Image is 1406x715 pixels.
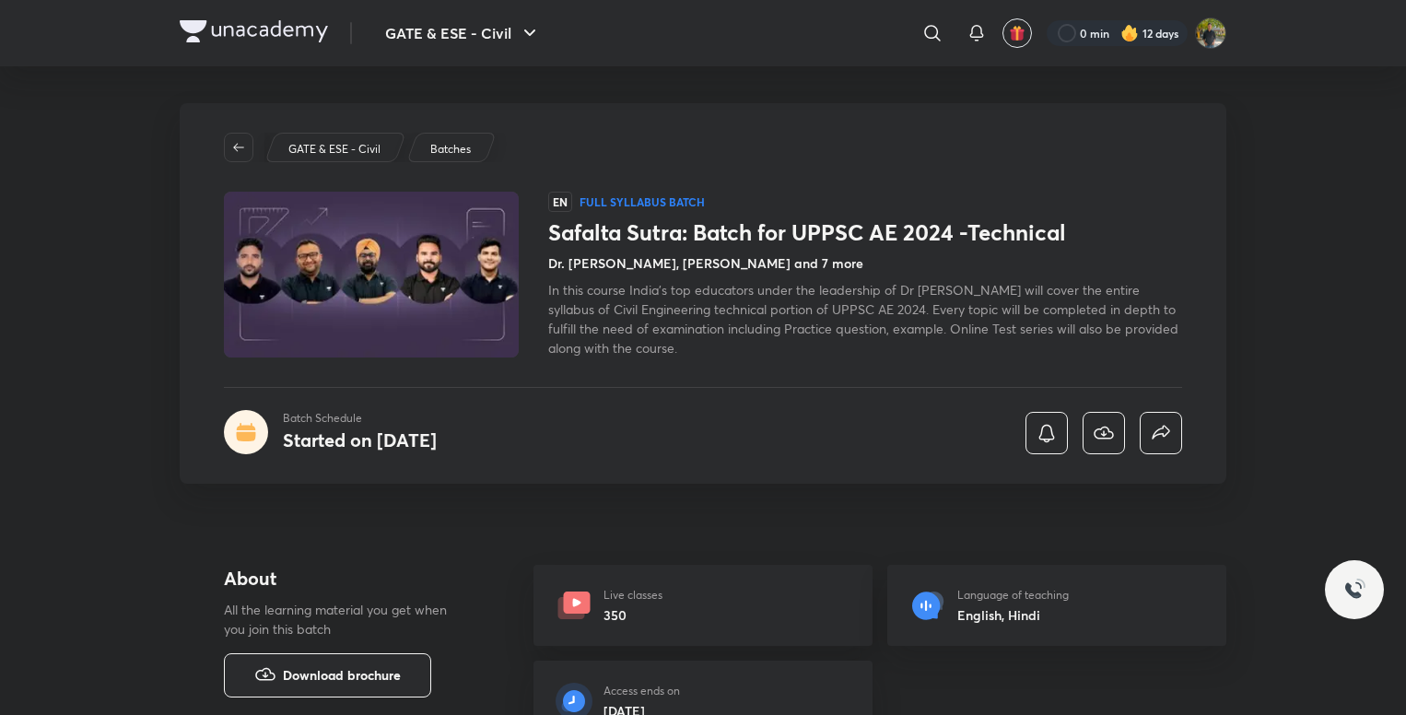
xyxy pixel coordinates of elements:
p: Live classes [603,587,662,604]
a: Company Logo [180,20,328,47]
img: Thumbnail [221,190,521,359]
p: Batches [430,141,471,158]
img: Company Logo [180,20,328,42]
img: shubham rawat [1195,18,1226,49]
a: Batches [428,141,475,158]
p: Full Syllabus Batch [580,194,705,209]
p: Access ends on [603,683,680,699]
h6: English, Hindi [957,605,1069,625]
button: avatar [1002,18,1032,48]
img: avatar [1009,25,1025,41]
p: Language of teaching [957,587,1069,604]
h1: Safalta Sutra: Batch for UPPSC AE 2024 -Technical [548,219,1182,246]
p: GATE & ESE - Civil [288,141,381,158]
a: GATE & ESE - Civil [286,141,384,158]
span: EN [548,192,572,212]
button: GATE & ESE - Civil [374,15,552,52]
h4: About [224,565,475,592]
button: Download brochure [224,653,431,697]
p: All the learning material you get when you join this batch [224,600,462,639]
img: streak [1120,24,1139,42]
img: ttu [1343,579,1365,601]
h4: Dr. [PERSON_NAME], [PERSON_NAME] and 7 more [548,253,863,273]
p: Batch Schedule [283,410,437,427]
span: In this course India's top educators under the leadership of Dr [PERSON_NAME] will cover the enti... [548,281,1178,357]
h4: Started on [DATE] [283,428,437,452]
h6: 350 [603,605,662,625]
span: Download brochure [283,665,401,686]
